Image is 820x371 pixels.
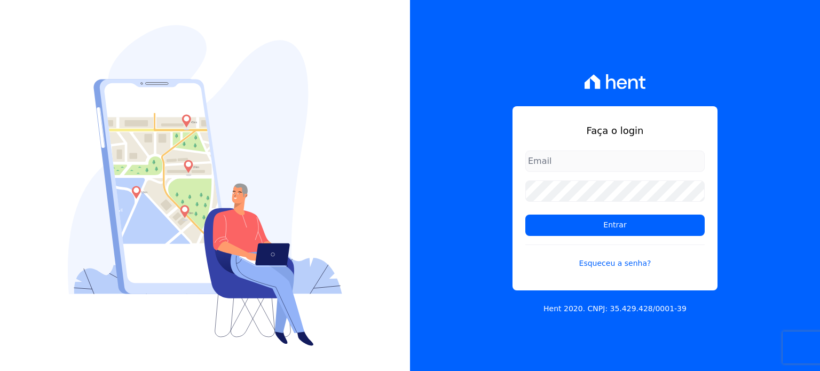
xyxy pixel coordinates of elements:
[525,123,705,138] h1: Faça o login
[68,25,342,346] img: Login
[525,244,705,269] a: Esqueceu a senha?
[543,303,687,314] p: Hent 2020. CNPJ: 35.429.428/0001-39
[525,151,705,172] input: Email
[525,215,705,236] input: Entrar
